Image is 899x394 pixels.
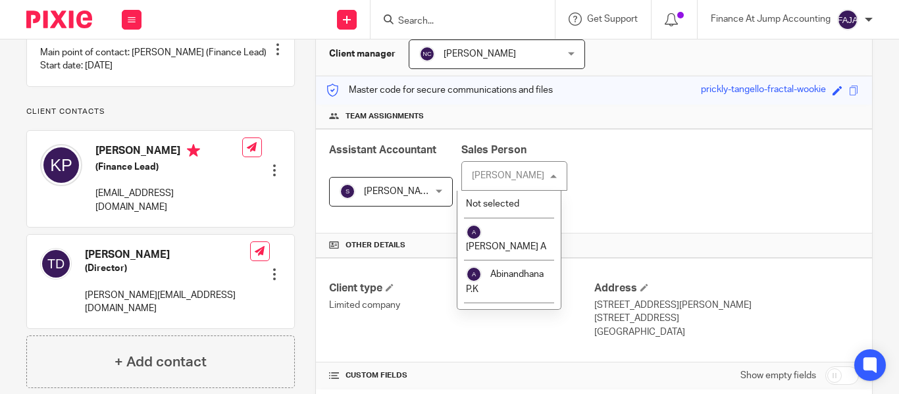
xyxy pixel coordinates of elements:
[187,144,200,157] i: Primary
[340,184,355,199] img: svg%3E
[329,299,594,312] p: Limited company
[115,352,207,372] h4: + Add contact
[466,224,482,240] img: svg%3E
[95,187,242,214] p: [EMAIL_ADDRESS][DOMAIN_NAME]
[466,270,544,293] span: Abinandhana P.K
[85,262,250,275] h5: (Director)
[85,248,250,262] h4: [PERSON_NAME]
[740,369,816,382] label: Show empty fields
[40,248,72,280] img: svg%3E
[419,46,435,62] img: svg%3E
[466,266,482,282] img: svg%3E
[329,145,436,155] span: Assistant Accountant
[346,111,424,122] span: Team assignments
[364,187,452,196] span: [PERSON_NAME] K V
[329,370,594,381] h4: CUSTOM FIELDS
[397,16,515,28] input: Search
[594,326,859,339] p: [GEOGRAPHIC_DATA]
[85,289,250,316] p: [PERSON_NAME][EMAIL_ADDRESS][DOMAIN_NAME]
[26,11,92,28] img: Pixie
[40,144,82,186] img: svg%3E
[594,312,859,325] p: [STREET_ADDRESS]
[466,242,546,251] span: [PERSON_NAME] A
[466,199,519,209] span: Not selected
[346,240,405,251] span: Other details
[711,12,831,26] p: Finance At Jump Accounting
[594,282,859,295] h4: Address
[26,107,295,117] p: Client contacts
[837,9,858,30] img: svg%3E
[587,14,638,24] span: Get Support
[594,299,859,312] p: [STREET_ADDRESS][PERSON_NAME]
[95,144,242,160] h4: [PERSON_NAME]
[472,171,544,180] div: [PERSON_NAME]
[326,84,553,97] p: Master code for secure communications and files
[444,49,516,59] span: [PERSON_NAME]
[701,83,826,98] div: prickly-tangello-fractal-wookie
[95,160,242,174] h5: (Finance Lead)
[329,47,396,61] h3: Client manager
[461,145,527,155] span: Sales Person
[329,282,594,295] h4: Client type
